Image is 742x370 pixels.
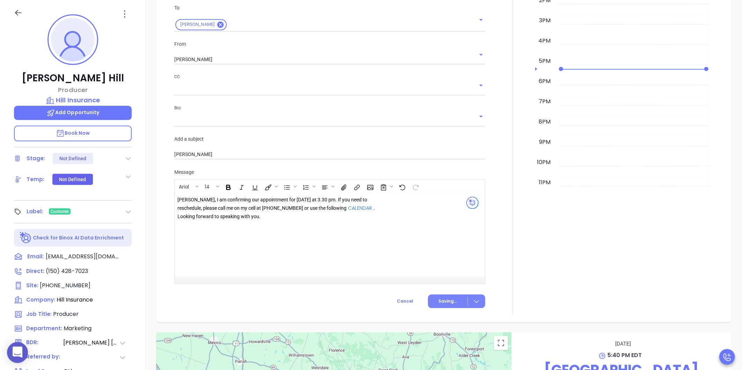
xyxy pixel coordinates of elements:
[177,196,378,221] div: [PERSON_NAME], I am confirming our appointment for [DATE] at 3.30 pm . If you need to reschedule,...
[175,19,227,30] div: [PERSON_NAME]
[438,298,457,305] span: Saving...
[174,73,485,81] p: CC
[64,324,92,332] span: Marketing
[537,118,552,126] div: 8pm
[51,208,69,215] span: Customer
[476,81,486,90] button: Open
[537,37,552,45] div: 4pm
[476,15,486,25] button: Open
[261,180,279,192] span: Fill color or set the text color
[51,18,95,61] img: profile-user
[537,97,552,106] div: 7pm
[63,339,119,347] span: [PERSON_NAME] [PERSON_NAME]
[46,252,119,261] span: [EMAIL_ADDRESS][DOMAIN_NAME]
[53,310,79,318] span: Producer
[175,180,194,192] button: Arial
[537,77,552,86] div: 6pm
[174,104,485,112] p: Bcc
[350,180,363,192] span: Insert link
[14,95,132,105] a: Hill Insurance
[466,197,479,209] img: svg%3e
[363,180,376,192] span: Insert Image
[608,351,642,360] span: 5:40 PM EDT
[33,234,124,242] p: Check for Binox AI Data Enrichment
[476,50,486,60] button: Open
[14,72,132,84] p: [PERSON_NAME] Hill
[377,180,395,192] span: Surveys
[175,183,192,188] span: Arial
[409,180,421,192] span: Redo
[26,325,62,332] span: Department:
[538,16,552,25] div: 3pm
[176,22,219,28] span: [PERSON_NAME]
[26,339,63,347] span: BDR:
[201,180,215,192] button: 14
[347,205,373,212] a: CALENDAR
[174,168,485,176] p: Message
[26,267,44,275] span: Direct :
[26,310,52,318] span: Job Title:
[248,180,261,192] span: Underline
[280,180,298,192] span: Insert Unordered List
[537,178,552,187] div: 11pm
[57,296,93,304] span: Hill Insurance
[27,174,45,185] div: Temp:
[235,180,247,192] span: Italic
[40,281,90,289] span: [PHONE_NUMBER]
[299,180,317,192] span: Insert Ordered List
[397,298,413,304] span: Cancel
[476,112,486,121] button: Open
[59,174,86,185] div: Not Defined
[27,252,44,261] span: Email:
[175,180,200,192] span: Font family
[174,4,485,12] p: To
[494,336,508,350] button: Toggle fullscreen view
[59,153,86,164] div: Not Defined
[174,135,485,143] p: Add a subject
[337,180,349,192] span: Insert Files
[27,153,45,164] div: Stage:
[221,180,234,192] span: Bold
[20,232,32,244] img: Ai-Enrich-DaqCidB-.svg
[536,158,552,166] div: 10pm
[201,180,221,192] span: Font size
[46,267,88,275] span: (150) 428-7023
[56,129,90,136] span: Book Now
[46,109,100,116] span: Add Opportunity
[26,282,38,289] span: Site :
[201,183,213,188] span: 14
[174,40,485,48] p: From
[174,149,485,160] input: Subject
[26,353,63,362] span: Referred by:
[318,180,336,192] span: Align
[348,205,372,212] font: CALENDAR
[395,180,408,192] span: Undo
[538,138,552,146] div: 9pm
[14,85,132,95] p: Producer
[537,57,552,65] div: 5pm
[428,295,485,308] button: Saving...
[522,340,725,349] p: [DATE]
[27,206,43,217] div: Label:
[26,296,55,303] span: Company:
[384,295,426,308] button: Cancel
